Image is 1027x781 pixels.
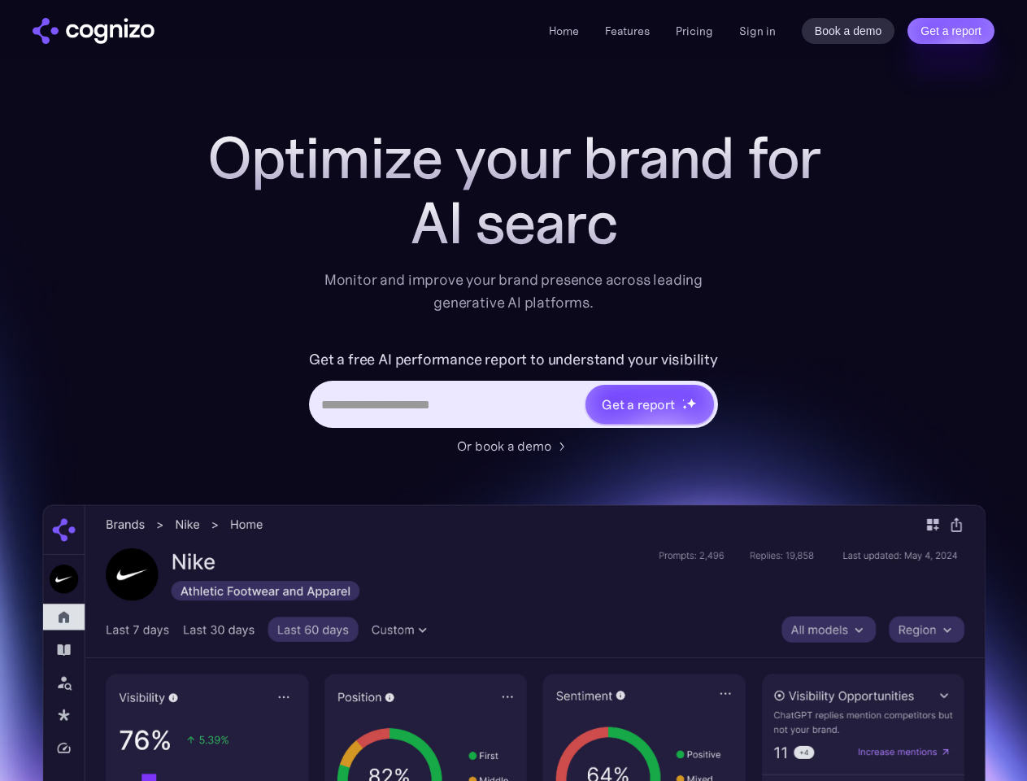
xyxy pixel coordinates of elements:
[802,18,895,44] a: Book a demo
[584,383,716,425] a: Get a reportstarstarstar
[907,18,994,44] a: Get a report
[33,18,154,44] a: home
[676,24,713,38] a: Pricing
[686,398,697,408] img: star
[33,18,154,44] img: cognizo logo
[549,24,579,38] a: Home
[309,347,718,373] label: Get a free AI performance report to understand your visibility
[682,399,685,401] img: star
[605,24,650,38] a: Features
[309,347,718,428] form: Hero URL Input Form
[457,436,571,456] a: Or book a demo
[189,190,839,255] div: AI searc
[682,404,688,410] img: star
[602,395,675,414] div: Get a report
[189,125,839,190] h1: Optimize your brand for
[457,436,551,456] div: Or book a demo
[314,268,714,314] div: Monitor and improve your brand presence across leading generative AI platforms.
[739,21,776,41] a: Sign in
